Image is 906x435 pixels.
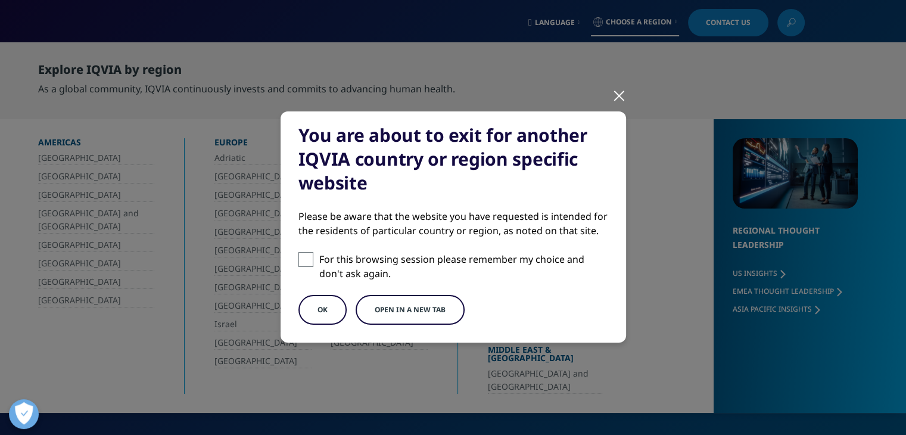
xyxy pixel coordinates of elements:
[319,252,608,281] p: For this browsing session please remember my choice and don't ask again.
[9,399,39,429] button: Open Preferences
[298,123,608,195] div: You are about to exit for another IQVIA country or region specific website
[298,209,608,238] div: Please be aware that the website you have requested is intended for the residents of particular c...
[356,295,465,325] button: Open in a new tab
[298,295,347,325] button: OK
